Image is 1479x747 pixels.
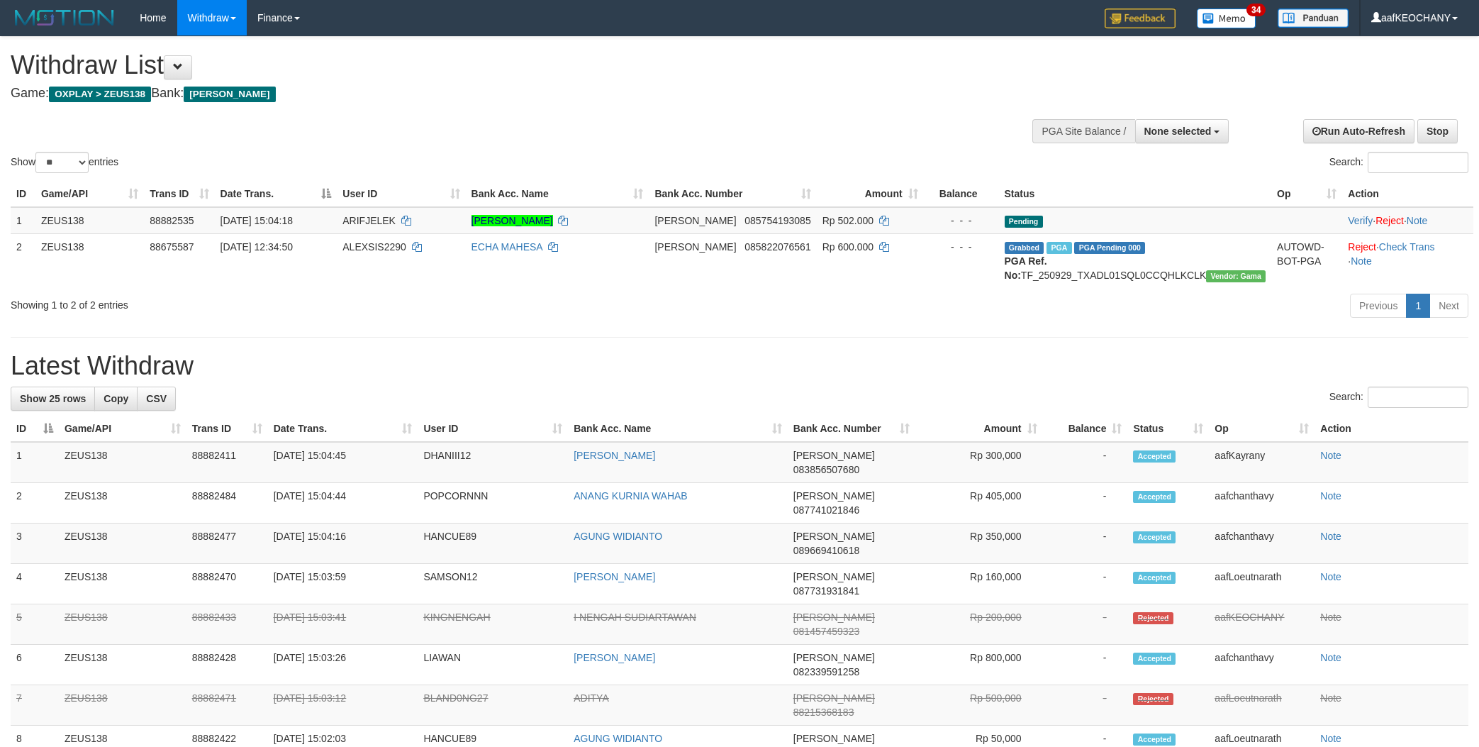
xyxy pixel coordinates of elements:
[793,692,875,704] span: [PERSON_NAME]
[744,241,810,253] span: Copy 085822076561 to clipboard
[1209,685,1315,726] td: aafLoeutnarath
[1320,733,1341,744] a: Note
[1320,571,1341,582] a: Note
[11,483,59,524] td: 2
[59,645,186,685] td: ZEUS138
[418,524,568,564] td: HANCUE89
[1133,653,1176,665] span: Accepted
[342,241,406,253] span: ALEXSIS2290
[574,612,696,623] a: I NENGAH SUDIARTAWAN
[793,504,859,516] span: Copy 087741021846 to clipboard
[1133,693,1173,705] span: Rejected
[1417,119,1458,143] a: Stop
[59,483,186,524] td: ZEUS138
[268,442,418,483] td: [DATE] 15:04:45
[1206,270,1266,282] span: Vendor URL: https://trx31.1velocity.biz
[1005,242,1044,254] span: Grabbed
[35,152,89,173] select: Showentries
[793,652,875,663] span: [PERSON_NAME]
[418,483,568,524] td: POPCORNNN
[788,416,915,442] th: Bank Acc. Number: activate to sort column ascending
[11,292,605,312] div: Showing 1 to 2 of 2 entries
[930,240,993,254] div: - - -
[574,652,655,663] a: [PERSON_NAME]
[1043,442,1128,483] td: -
[11,604,59,645] td: 5
[186,442,268,483] td: 88882411
[915,645,1043,685] td: Rp 800,000
[924,181,999,207] th: Balance
[268,604,418,645] td: [DATE] 15:03:41
[59,524,186,564] td: ZEUS138
[1135,119,1229,143] button: None selected
[999,181,1272,207] th: Status
[1375,215,1404,226] a: Reject
[793,545,859,556] span: Copy 089669410618 to clipboard
[268,416,418,442] th: Date Trans.: activate to sort column ascending
[574,450,655,461] a: [PERSON_NAME]
[337,181,465,207] th: User ID: activate to sort column ascending
[1074,242,1145,254] span: PGA Pending
[1133,491,1176,503] span: Accepted
[1320,531,1341,542] a: Note
[793,571,875,582] span: [PERSON_NAME]
[1271,181,1342,207] th: Op: activate to sort column ascending
[418,564,568,604] td: SAMSON12
[186,685,268,726] td: 88882471
[930,214,993,228] div: - - -
[793,626,859,637] span: Copy 081457459323 to clipboard
[1315,416,1468,442] th: Action
[915,564,1043,604] td: Rp 160,000
[568,416,788,442] th: Bank Acc. Name: activate to sort column ascending
[1320,450,1341,461] a: Note
[1105,9,1176,28] img: Feedback.jpg
[1197,9,1256,28] img: Button%20Memo.svg
[471,241,542,253] a: ECHA MAHESA
[11,152,118,173] label: Show entries
[1005,255,1047,281] b: PGA Ref. No:
[186,564,268,604] td: 88882470
[1320,490,1341,502] a: Note
[1043,685,1128,726] td: -
[11,87,972,101] h4: Game: Bank:
[59,604,186,645] td: ZEUS138
[20,393,86,404] span: Show 25 rows
[1329,152,1468,173] label: Search:
[574,571,655,582] a: [PERSON_NAME]
[822,215,874,226] span: Rp 502.000
[59,416,186,442] th: Game/API: activate to sort column ascending
[221,241,293,253] span: [DATE] 12:34:50
[94,387,138,411] a: Copy
[1133,531,1176,543] span: Accepted
[268,483,418,524] td: [DATE] 15:04:44
[59,685,186,726] td: ZEUS138
[1032,119,1134,143] div: PGA Site Balance /
[744,215,810,226] span: Copy 085754193085 to clipboard
[1342,181,1473,207] th: Action
[793,490,875,502] span: [PERSON_NAME]
[1047,242,1071,254] span: Marked by aafpengsreynich
[822,241,874,253] span: Rp 600.000
[1209,564,1315,604] td: aafLoeutnarath
[1133,734,1176,746] span: Accepted
[1043,483,1128,524] td: -
[186,483,268,524] td: 88882484
[1320,652,1341,663] a: Note
[59,564,186,604] td: ZEUS138
[146,393,167,404] span: CSV
[11,685,59,726] td: 7
[817,181,924,207] th: Amount: activate to sort column ascending
[1209,645,1315,685] td: aafchanthavy
[11,352,1468,380] h1: Latest Withdraw
[1320,692,1341,704] a: Note
[137,387,176,411] a: CSV
[268,685,418,726] td: [DATE] 15:03:12
[1209,483,1315,524] td: aafchanthavy
[654,241,736,253] span: [PERSON_NAME]
[1043,524,1128,564] td: -
[268,524,418,564] td: [DATE] 15:04:16
[342,215,396,226] span: ARIFJELEK
[1407,215,1428,226] a: Note
[1320,612,1341,623] a: Note
[11,181,35,207] th: ID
